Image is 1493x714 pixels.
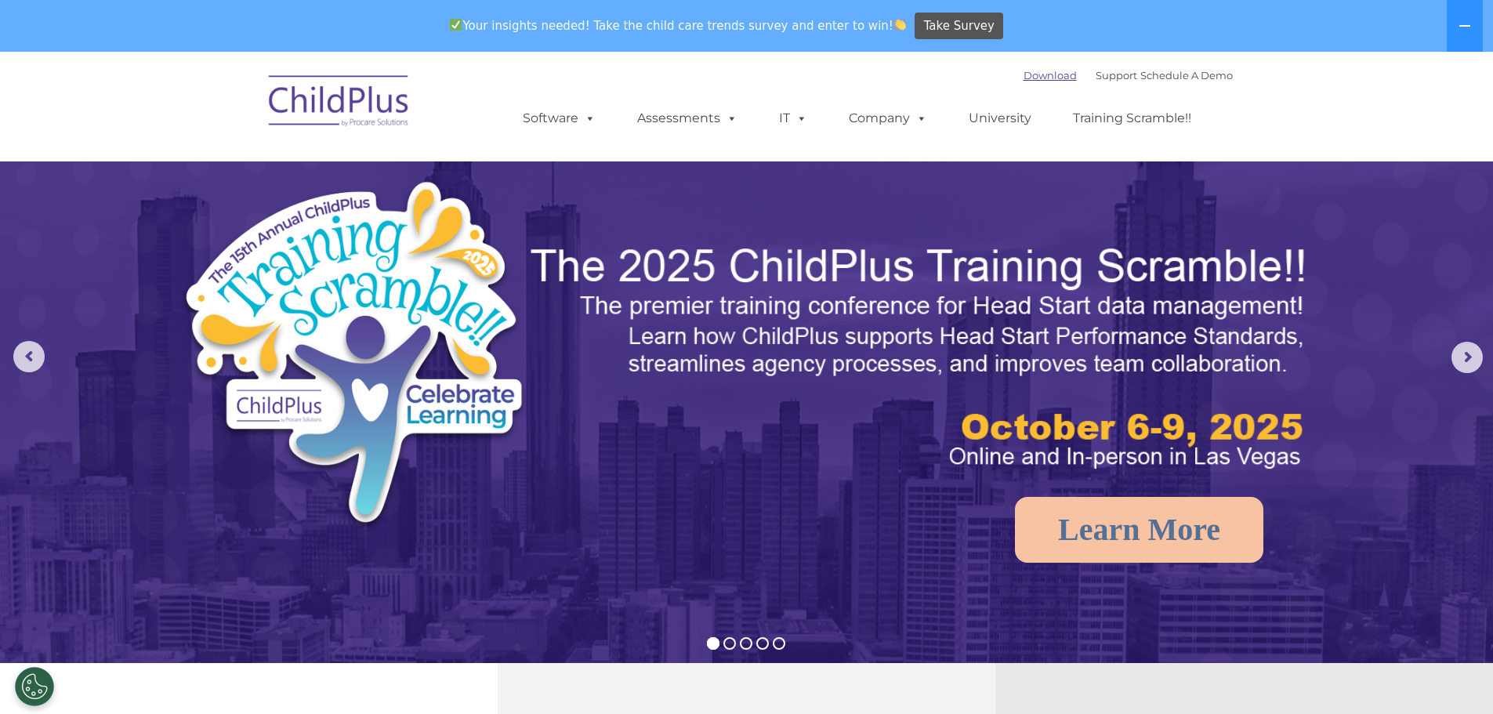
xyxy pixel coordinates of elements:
a: Assessments [621,103,753,134]
a: Training Scramble!! [1057,103,1207,134]
a: Learn More [1015,497,1263,563]
font: | [1024,69,1233,82]
a: Take Survey [915,13,1003,40]
span: Take Survey [924,13,995,40]
span: Last name [218,103,266,115]
a: Company [833,103,943,134]
span: Your insights needed! Take the child care trends survey and enter to win! [444,10,913,41]
img: ✅ [450,19,462,31]
span: Phone number [218,168,284,179]
img: 👏 [894,19,906,31]
button: Cookies Settings [15,667,54,706]
img: ChildPlus by Procare Solutions [261,64,418,143]
a: Download [1024,69,1077,82]
a: Schedule A Demo [1140,69,1233,82]
a: IT [763,103,823,134]
a: Support [1096,69,1137,82]
a: University [953,103,1047,134]
a: Software [507,103,611,134]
